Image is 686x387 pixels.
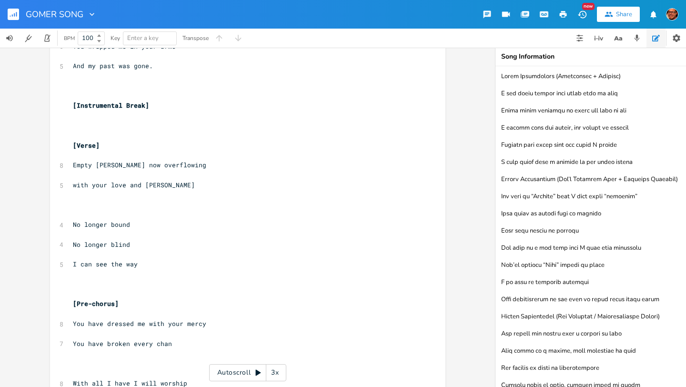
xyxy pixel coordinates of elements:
div: New [582,3,595,10]
button: New [573,6,592,23]
div: Share [616,10,632,19]
span: You wrapped me in your arms [73,42,176,51]
span: GOMER SONG [26,10,83,19]
div: Song Information [501,53,680,60]
span: No longer bound [73,220,130,229]
span: You have dressed me with your mercy [73,319,206,328]
span: with your love and [PERSON_NAME] [73,181,195,189]
div: 3x [266,364,283,381]
span: [Instrumental Break] [73,101,149,110]
span: Enter a key [127,34,159,42]
img: Isai Serrano [666,8,678,20]
span: You have broken every chan [73,339,172,348]
div: Key [111,35,120,41]
div: Autoscroll [209,364,286,381]
span: No longer blind [73,240,130,249]
span: [Pre-chorus] [73,299,119,308]
span: [Verse] [73,141,100,150]
div: Transpose [182,35,209,41]
span: Empty [PERSON_NAME] now overflowing [73,161,206,169]
span: And my past was gone. [73,61,153,70]
div: BPM [64,36,75,41]
button: Share [597,7,640,22]
textarea: Lorem Ipsumdolors (Ametconsec + Adipisc) E sed doeiu tempor inci utlab etdo ma aliq Enima minim v... [495,66,686,387]
span: I can see the way [73,260,138,268]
